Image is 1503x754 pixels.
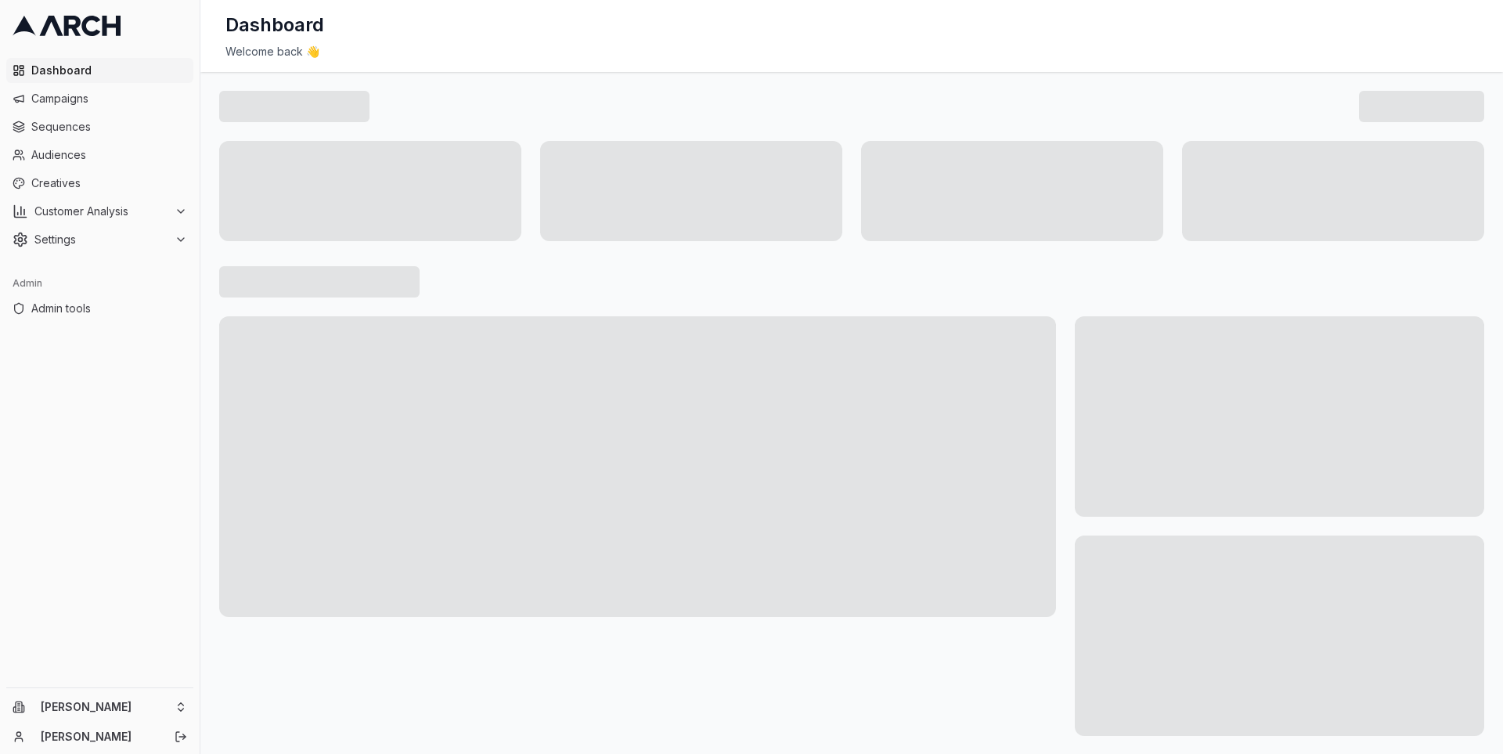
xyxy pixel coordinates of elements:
span: Settings [34,232,168,247]
button: Settings [6,227,193,252]
div: Welcome back 👋 [225,44,1478,60]
a: Creatives [6,171,193,196]
span: [PERSON_NAME] [41,700,168,714]
span: Dashboard [31,63,187,78]
a: [PERSON_NAME] [41,729,157,745]
span: Sequences [31,119,187,135]
button: Customer Analysis [6,199,193,224]
h1: Dashboard [225,13,324,38]
a: Campaigns [6,86,193,111]
span: Audiences [31,147,187,163]
a: Audiences [6,143,193,168]
button: [PERSON_NAME] [6,694,193,720]
a: Sequences [6,114,193,139]
a: Dashboard [6,58,193,83]
span: Campaigns [31,91,187,106]
span: Customer Analysis [34,204,168,219]
button: Log out [170,726,192,748]
span: Creatives [31,175,187,191]
span: Admin tools [31,301,187,316]
div: Admin [6,271,193,296]
a: Admin tools [6,296,193,321]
